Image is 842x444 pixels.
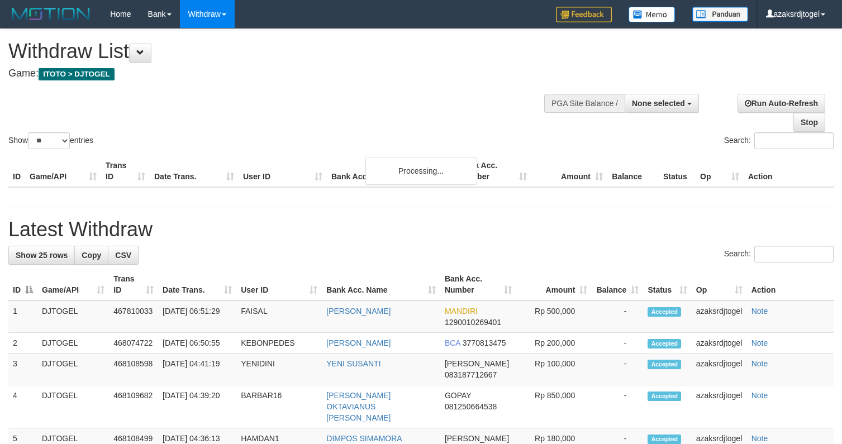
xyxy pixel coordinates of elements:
td: DJTOGEL [37,385,109,428]
span: ITOTO > DJTOGEL [39,68,115,80]
a: YENI SUSANTI [326,359,380,368]
span: Accepted [648,360,681,369]
img: MOTION_logo.png [8,6,93,22]
a: [PERSON_NAME] [326,307,391,316]
a: Note [751,338,768,347]
td: DJTOGEL [37,300,109,333]
input: Search: [754,132,834,149]
td: 2 [8,333,37,354]
td: [DATE] 06:51:29 [158,300,236,333]
td: KEBONPEDES [236,333,322,354]
img: Feedback.jpg [556,7,612,22]
th: Bank Acc. Name [327,155,455,187]
td: 1 [8,300,37,333]
div: PGA Site Balance / [544,94,625,113]
select: Showentries [28,132,70,149]
th: User ID [239,155,327,187]
a: Show 25 rows [8,246,75,265]
td: BARBAR16 [236,385,322,428]
td: - [592,300,643,333]
td: [DATE] 06:50:55 [158,333,236,354]
th: Op [696,155,744,187]
span: Copy 081250664538 to clipboard [445,402,497,411]
a: DIMPOS SIMAMORA [326,434,402,443]
th: User ID: activate to sort column ascending [236,269,322,300]
input: Search: [754,246,834,262]
span: Accepted [648,307,681,317]
td: 467810033 [109,300,158,333]
td: DJTOGEL [37,333,109,354]
td: azaksrdjtogel [692,354,747,385]
label: Search: [724,132,834,149]
th: Game/API: activate to sort column ascending [37,269,109,300]
span: [PERSON_NAME] [445,359,509,368]
th: Trans ID: activate to sort column ascending [109,269,158,300]
a: Note [751,359,768,368]
span: Copy 083187712667 to clipboard [445,370,497,379]
h1: Latest Withdraw [8,218,834,241]
td: 468074722 [109,333,158,354]
span: CSV [115,251,131,260]
td: 468108598 [109,354,158,385]
a: Note [751,391,768,400]
span: Copy 3770813475 to clipboard [463,338,506,347]
span: None selected [632,99,685,108]
h1: Withdraw List [8,40,550,63]
th: Bank Acc. Number [455,155,531,187]
td: YENIDINI [236,354,322,385]
td: 3 [8,354,37,385]
th: ID [8,155,25,187]
th: Status [659,155,696,187]
span: Show 25 rows [16,251,68,260]
td: - [592,385,643,428]
a: Note [751,307,768,316]
th: Bank Acc. Number: activate to sort column ascending [440,269,517,300]
td: - [592,333,643,354]
th: Balance: activate to sort column ascending [592,269,643,300]
th: Status: activate to sort column ascending [643,269,691,300]
td: azaksrdjtogel [692,385,747,428]
a: CSV [108,246,139,265]
th: Date Trans.: activate to sort column ascending [158,269,236,300]
th: Date Trans. [150,155,239,187]
span: BCA [445,338,460,347]
th: Trans ID [101,155,150,187]
div: Processing... [365,157,477,185]
td: 4 [8,385,37,428]
th: Amount: activate to sort column ascending [516,269,592,300]
img: Button%20Memo.svg [629,7,675,22]
td: FAISAL [236,300,322,333]
span: Accepted [648,435,681,444]
th: Op: activate to sort column ascending [692,269,747,300]
td: azaksrdjtogel [692,333,747,354]
a: [PERSON_NAME] [326,338,391,347]
span: Copy 1290010269401 to clipboard [445,318,501,327]
h4: Game: [8,68,550,79]
td: Rp 850,000 [516,385,592,428]
td: 468109682 [109,385,158,428]
span: [PERSON_NAME] [445,434,509,443]
th: Action [744,155,834,187]
th: Amount [531,155,607,187]
button: None selected [625,94,699,113]
td: [DATE] 04:39:20 [158,385,236,428]
td: - [592,354,643,385]
th: ID: activate to sort column descending [8,269,37,300]
a: Stop [793,113,825,132]
label: Search: [724,246,834,262]
td: Rp 100,000 [516,354,592,385]
td: Rp 200,000 [516,333,592,354]
th: Bank Acc. Name: activate to sort column ascending [322,269,440,300]
a: Note [751,434,768,443]
span: Copy [82,251,101,260]
td: DJTOGEL [37,354,109,385]
a: [PERSON_NAME] OKTAVIANUS [PERSON_NAME] [326,391,391,422]
th: Action [747,269,834,300]
a: Copy [74,246,108,265]
span: Accepted [648,339,681,348]
label: Show entries [8,132,93,149]
span: GOPAY [445,391,471,400]
a: Run Auto-Refresh [738,94,825,113]
th: Balance [607,155,659,187]
span: MANDIRI [445,307,478,316]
